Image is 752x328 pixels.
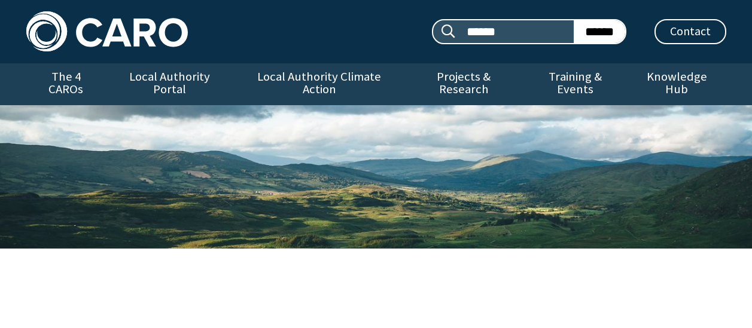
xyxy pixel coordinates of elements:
a: Knowledge Hub [628,63,726,105]
a: Local Authority Climate Action [234,63,404,105]
a: The 4 CAROs [26,63,106,105]
a: Training & Events [523,63,628,105]
a: Contact [654,19,726,44]
a: Projects & Research [404,63,523,105]
img: Caro logo [26,11,188,51]
a: Local Authority Portal [106,63,234,105]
